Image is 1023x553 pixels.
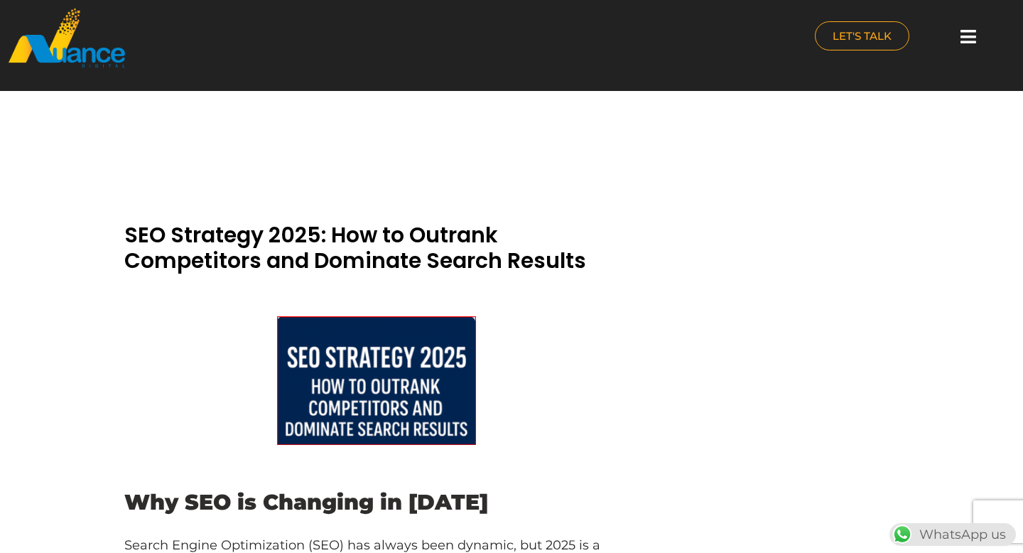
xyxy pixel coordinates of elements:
a: WhatsAppWhatsApp us [889,527,1016,542]
img: nuance-qatar_logo [7,7,126,69]
a: LET'S TALK [815,21,909,50]
div: WhatsApp us [889,523,1016,546]
span: LET'S TALK [833,31,892,41]
strong: Why SEO is Changing in [DATE] [124,489,488,515]
img: WhatsApp [891,523,914,546]
a: nuance-qatar_logo [7,7,504,69]
h2: SEO Strategy 2025: How to Outrank Competitors and Dominate Search Results [124,222,629,274]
